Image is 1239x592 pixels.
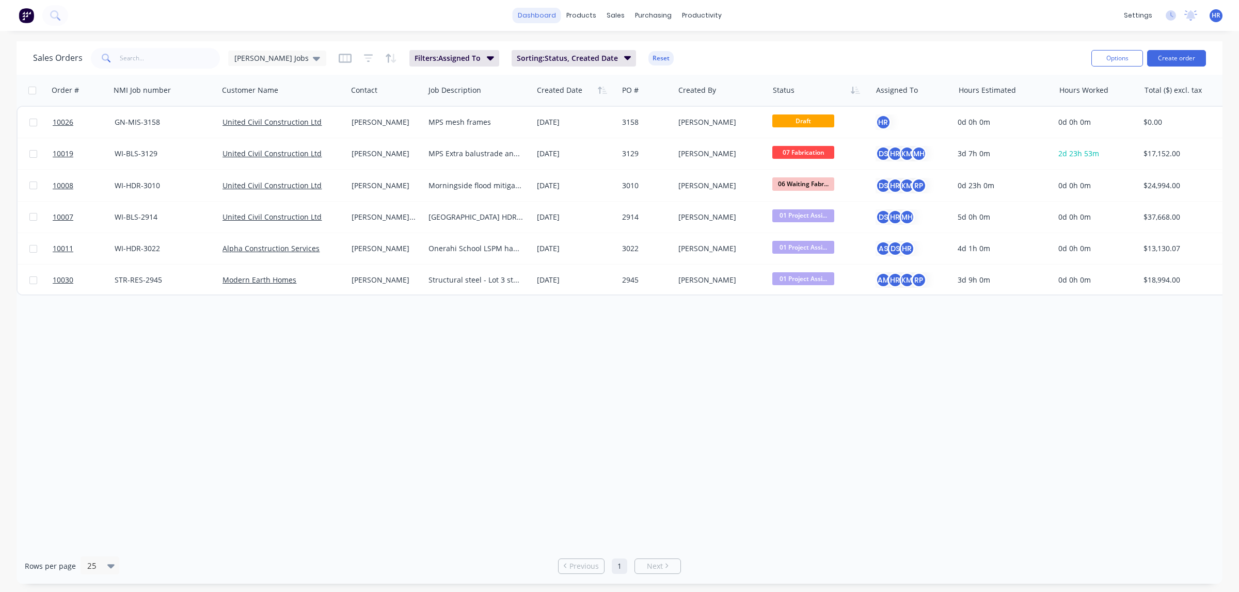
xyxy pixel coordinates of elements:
a: 10011 [53,233,115,264]
button: Reset [648,51,674,65]
div: Created Date [537,85,582,95]
div: Assigned To [876,85,918,95]
div: Morningside flood mitigation handrails [428,180,523,191]
span: 10008 [53,180,73,191]
div: HR [887,178,903,193]
img: Factory [19,8,34,23]
button: Options [1091,50,1143,67]
div: [DATE] [537,117,614,127]
span: Rows per page [25,561,76,571]
div: AM [876,272,891,288]
div: Contact [351,85,377,95]
div: [DATE] [537,243,614,254]
a: 10007 [53,202,115,233]
div: Order # [52,85,79,95]
span: 10011 [53,243,73,254]
ul: Pagination [554,558,685,574]
a: Next page [635,561,680,571]
div: 3d 7h 0m [958,149,1045,159]
div: MH [899,209,915,225]
div: productivity [677,8,727,23]
div: 3129 [622,149,668,159]
span: 0d 0h 0m [1058,275,1091,285]
button: Create order [1147,50,1206,67]
div: Onerahi School LSPM handrails [428,243,523,254]
div: DS [887,241,903,256]
span: 10026 [53,117,73,127]
a: Modern Earth Homes [223,275,296,285]
div: KM [899,146,915,161]
h1: Sales Orders [33,53,83,63]
div: DS [876,146,891,161]
div: [PERSON_NAME] [678,180,760,191]
div: [PERSON_NAME] [678,117,760,127]
span: 01 Project Assi... [772,272,834,285]
button: DSHRKMRP [876,178,927,193]
span: 0d 0h 0m [1058,212,1091,222]
span: 2d 23h 53m [1058,149,1099,158]
div: WI-BLS-3129 [115,149,210,159]
div: KM [899,272,915,288]
div: Status [773,85,795,95]
span: 0d 0h 0m [1058,180,1091,190]
div: 5d 0h 0m [958,212,1045,222]
div: Created By [678,85,716,95]
button: DSHRKMMH [876,146,927,161]
div: GN-MIS-3158 [115,117,210,127]
div: RP [911,178,927,193]
span: Sorting: Status, Created Date [517,53,618,63]
div: sales [601,8,630,23]
div: Hours Estimated [959,85,1016,95]
input: Search... [120,48,220,69]
a: Alpha Construction Services [223,243,320,253]
div: 3158 [622,117,668,127]
div: WI-HDR-3022 [115,243,210,254]
a: United Civil Construction Ltd [223,180,322,190]
span: 06 Waiting Fabr... [772,177,834,190]
div: HR [887,272,903,288]
div: 3010 [622,180,668,191]
div: [PERSON_NAME] [352,180,417,191]
div: KM [899,178,915,193]
div: [PERSON_NAME] [352,149,417,159]
a: United Civil Construction Ltd [223,117,322,127]
div: 3d 9h 0m [958,275,1045,285]
a: 10026 [53,107,115,138]
div: purchasing [630,8,677,23]
div: MPS Extra balustrade and gates [428,149,523,159]
div: [DATE] [537,275,614,285]
div: settings [1119,8,1157,23]
span: [PERSON_NAME] Jobs [234,53,309,63]
span: 01 Project Assi... [772,241,834,254]
div: [DATE] [537,149,614,159]
span: HR [1212,11,1220,20]
span: Next [647,561,663,571]
div: 4d 1h 0m [958,243,1045,254]
a: Previous page [559,561,604,571]
a: dashboard [513,8,561,23]
div: HR [887,146,903,161]
div: [PERSON_NAME] [678,275,760,285]
div: MH [911,146,927,161]
button: ASDSHR [876,241,915,256]
div: [PERSON_NAME] [678,243,760,254]
div: HR [887,209,903,225]
div: Structural steel - Lot 3 stoney hill [428,275,523,285]
span: Filters: Assigned To [415,53,481,63]
div: HR [876,114,891,130]
span: Previous [569,561,599,571]
div: [PERSON_NAME] van der [PERSON_NAME] [352,212,417,222]
div: NMI Job number [114,85,171,95]
span: Draft [772,114,834,127]
div: Job Description [428,85,481,95]
button: AMHRKMRP [876,272,927,288]
div: 2945 [622,275,668,285]
span: 10030 [53,275,73,285]
div: STR-RES-2945 [115,275,210,285]
div: DS [876,178,891,193]
span: 0d 0h 0m [1058,243,1091,253]
span: 0d 0h 0m [1058,117,1091,127]
div: products [561,8,601,23]
a: 10008 [53,170,115,201]
div: WI-HDR-3010 [115,180,210,191]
